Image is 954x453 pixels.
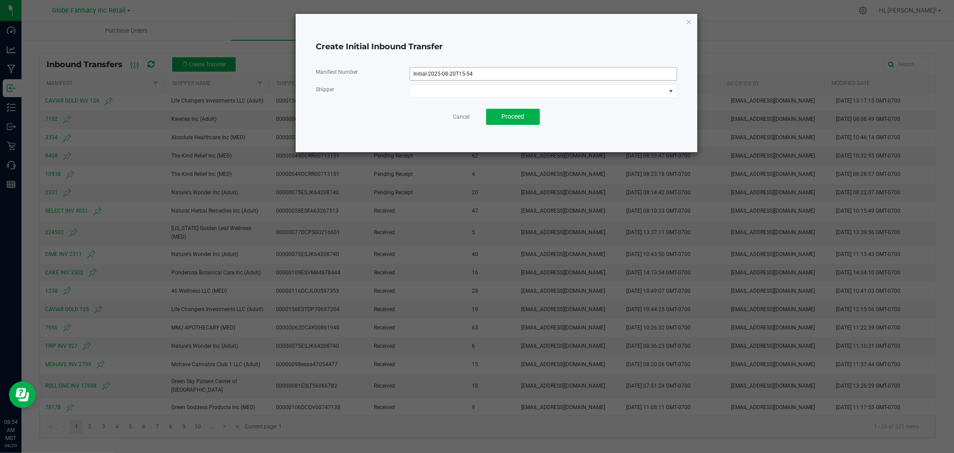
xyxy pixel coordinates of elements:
[9,381,36,408] iframe: Resource center
[454,113,470,121] a: Cancel
[486,109,540,125] button: Proceed
[316,69,358,75] span: Manifest Number
[501,113,524,120] span: Proceed
[316,42,443,51] span: Create Initial Inbound Transfer
[316,86,334,93] span: Shipper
